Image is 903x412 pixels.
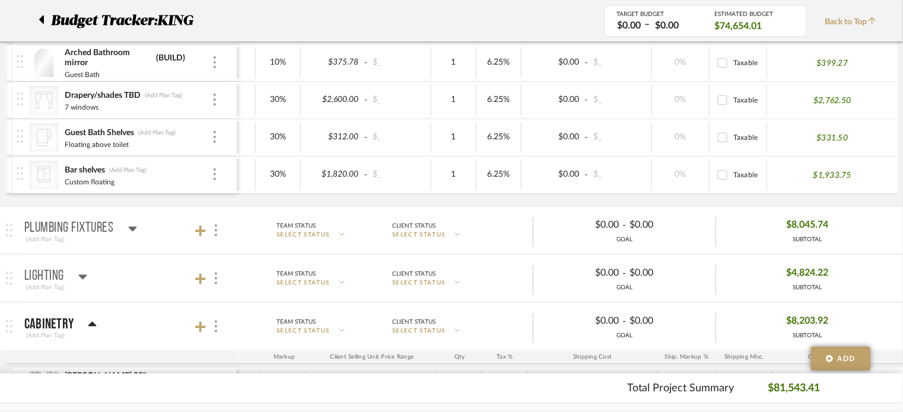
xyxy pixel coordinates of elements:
div: [PERSON_NAME] 30" Free Standing Single Basin Vanity Set with Cabinet and Quartz Vanity Top [64,371,152,392]
span: - [583,132,590,143]
div: SUBTOTAL [786,235,828,244]
div: 30% [259,91,297,108]
span: $4,824.22 [786,264,828,282]
img: 0698977d-e873-428f-bb7b-728051af1848_50x50.jpg [29,372,58,400]
div: Team Status [276,317,316,327]
div: Qty [437,350,482,364]
div: GOAL [533,331,716,340]
div: $_ [590,91,648,108]
img: 3dots-v.svg [214,168,216,180]
div: (Add Plan Tag) [138,129,176,137]
span: SELECT STATUS [276,231,330,239]
img: 3dots-v.svg [214,131,216,143]
div: 6.25% [480,54,517,71]
div: Ship. Markup % [658,350,716,364]
div: Floating above toilet [64,139,129,151]
div: 30% [259,166,297,183]
div: 0% [656,91,705,108]
span: - [583,94,590,106]
img: grip.svg [6,272,12,285]
img: 3dots-v.svg [214,56,216,68]
img: 3dots-v.svg [215,320,217,332]
div: Guest Bath [64,69,100,81]
div: $0.00 [627,312,706,330]
p: KING [157,10,199,31]
div: $312.00 [304,129,363,146]
div: $0.00 [543,264,623,282]
div: 30% [259,129,297,146]
div: Client Selling Unit Price Range [307,350,437,364]
div: Guest Bath Shelves [64,127,135,139]
div: 0% [656,54,705,71]
div: (BUILD) [155,53,186,64]
span: - [583,169,590,181]
span: Budget Tracker: [51,10,157,31]
div: $2,600.00 [304,91,363,108]
div: Shipping Cost [527,350,658,364]
span: - [623,266,627,280]
div: Team Status [276,221,316,231]
span: Taxable [733,171,758,178]
div: 10% [259,54,297,71]
div: $0.00 [525,54,583,71]
div: (Add Plan Tag) [24,282,66,293]
div: (Add Plan Tag) [109,166,147,174]
span: – [644,18,650,33]
div: ESTIMATED BUDGET [714,11,794,18]
img: 3dots-v.svg [215,272,217,284]
span: SELECT STATUS [392,279,446,288]
div: Client Status [392,221,435,231]
span: SELECT STATUS [276,327,330,336]
div: $0.00 [627,216,706,234]
span: Taxable [733,97,758,104]
div: 1 [435,166,472,183]
div: Shipping Misc. [716,350,773,364]
div: Client Status [392,269,435,279]
p: Total Project Summary [627,381,734,397]
div: 1 [435,91,472,108]
div: $_ [370,54,428,71]
div: Client Status [392,317,435,327]
span: - [623,314,627,328]
span: - [583,57,590,69]
p: Plumbing Fixtures [24,221,114,235]
div: Arched Bathroom mirror [64,47,152,69]
div: 6.25% [480,166,517,183]
span: Taxable [733,134,758,141]
div: (Add Plan Tag) [24,234,66,245]
span: - [363,169,370,181]
div: 6.25% [480,91,517,108]
img: grip.svg [6,320,12,333]
p: $399.27 [817,58,848,69]
div: $0.00 [525,91,583,108]
p: $331.50 [817,132,848,144]
div: Drapery/shades TBD [64,90,141,101]
span: Back to Top [825,16,882,28]
button: Add [811,347,870,371]
img: vertical-grip.svg [17,167,23,180]
p: Cabinetry [24,317,74,331]
div: $0.00 [543,216,623,234]
div: $_ [370,166,428,183]
div: TARGET BUDGET [616,11,697,18]
div: 7 windows [64,101,99,113]
img: vertical-grip.svg [17,55,23,68]
p: $2,762.50 [813,95,851,107]
div: $0.00 [651,19,682,33]
img: grip.svg [6,223,12,237]
div: $0.00 [543,312,623,330]
div: $_ [590,166,648,183]
div: 6.25% [480,129,517,146]
div: Tax % [482,350,527,364]
div: $_ [590,129,648,146]
span: Add [838,353,856,364]
div: $0.00 [613,19,644,33]
div: (Add Plan Tag) [144,91,183,100]
span: - [363,57,370,69]
div: $0.00 [525,166,583,183]
div: $375.78 [304,54,363,71]
div: SUBTOTAL [786,331,828,340]
div: Team Status [276,269,316,279]
div: $_ [370,91,428,108]
span: Taxable [733,59,758,66]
